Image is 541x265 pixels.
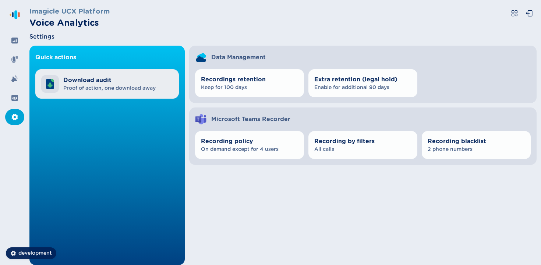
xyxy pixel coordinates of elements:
[29,32,54,41] span: Settings
[35,53,76,62] span: Quick actions
[11,37,18,44] svg: dashboard-filled
[63,76,156,85] span: Download audit
[5,32,24,49] div: Dashboard
[195,69,304,97] button: Recordings retentionKeep for 100 days
[11,75,18,82] svg: alarm-filled
[428,146,525,153] span: 2 phone numbers
[314,146,411,153] span: All calls
[211,53,266,62] span: Data Management
[308,69,417,97] button: Extra retention (legal hold)Enable for additional 90 days
[428,137,525,146] span: Recording blacklist
[5,90,24,106] div: Groups
[308,131,417,159] button: Recording by filtersAll calls
[201,146,298,153] span: On demand except for 4 users
[195,131,304,159] button: Recording policyOn demand except for 4 users
[11,94,18,102] svg: groups-filled
[314,75,411,84] span: Extra retention (legal hold)
[314,84,411,91] span: Enable for additional 90 days
[201,75,298,84] span: Recordings retention
[422,131,531,159] button: Recording blacklist2 phone numbers
[211,115,290,124] span: Microsoft Teams Recorder
[29,16,110,29] h2: Voice Analytics
[201,137,298,146] span: Recording policy
[63,85,156,92] span: Proof of action, one download away
[11,56,18,63] svg: mic-fill
[29,6,110,16] h3: Imagicle UCX Platform
[5,109,24,125] div: Settings
[18,250,52,257] span: development
[5,52,24,68] div: Recordings
[6,247,56,259] button: development
[201,84,298,91] span: Keep for 100 days
[314,137,411,146] span: Recording by filters
[5,71,24,87] div: Alarms
[526,10,533,17] svg: box-arrow-left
